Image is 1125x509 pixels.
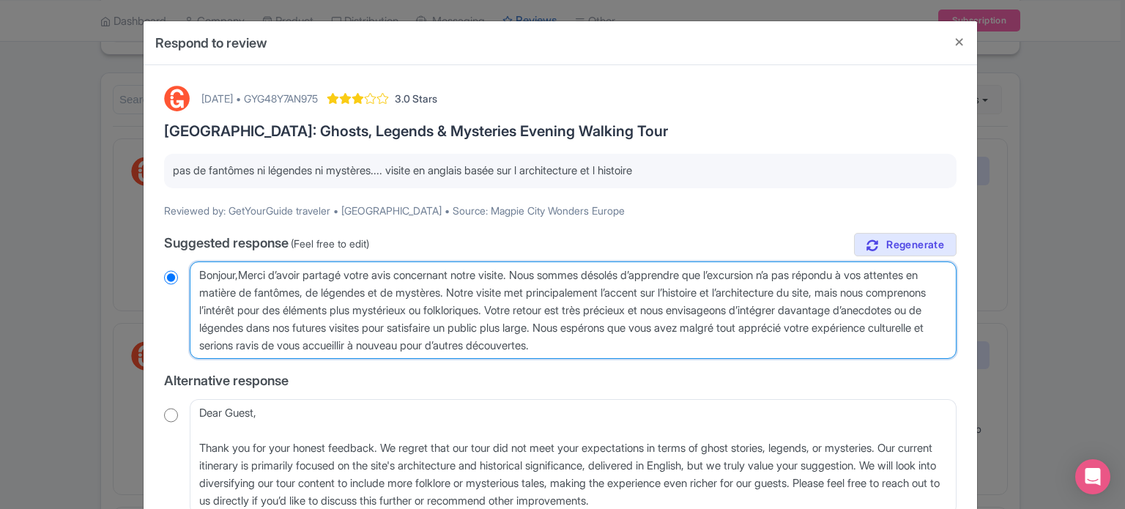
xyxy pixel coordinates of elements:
[164,235,289,250] span: Suggested response
[164,203,957,218] p: Reviewed by: GetYourGuide traveler • [GEOGRAPHIC_DATA] • Source: Magpie City Wonders Europe
[164,123,957,139] h3: [GEOGRAPHIC_DATA]: Ghosts, Legends & Mysteries Evening Walking Tour
[942,21,977,63] button: Close
[155,33,267,53] h4: Respond to review
[854,233,957,257] a: Regenerate
[173,163,948,179] p: pas de fantômes ni légendes ni mystères.... visite en anglais basée sur l architecture et l histoire
[886,238,944,252] span: Regenerate
[164,373,289,388] span: Alternative response
[164,86,190,111] img: GetYourGuide Logo
[190,261,957,360] textarea: [PERSON_NAME](e) client(e), Merci d’avoir partagé votre avis concernant notre visite. Nous sommes...
[1075,459,1110,494] div: Open Intercom Messenger
[291,237,369,250] span: (Feel free to edit)
[201,91,318,106] div: [DATE] • GYG48Y7AN975
[395,91,437,106] span: 3.0 Stars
